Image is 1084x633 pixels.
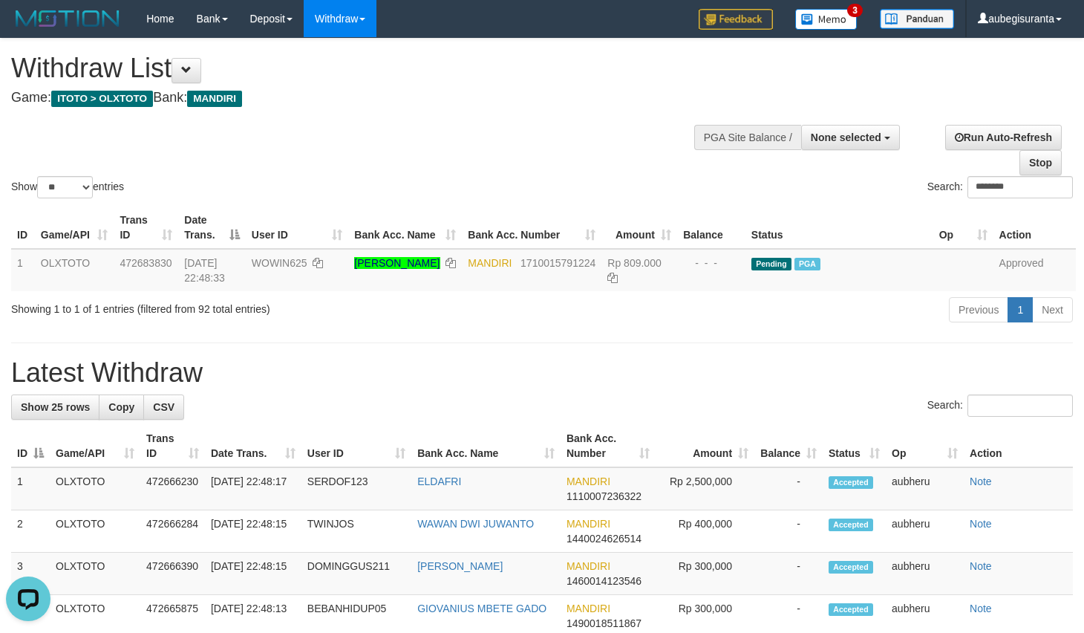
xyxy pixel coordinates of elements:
[751,258,791,270] span: Pending
[143,395,184,420] a: CSV
[246,207,349,249] th: User ID: activate to sort column ascending
[993,207,1076,249] th: Action
[417,475,461,487] a: ELDAFRI
[417,603,546,614] a: GIOVANIUS MBETE GADO
[927,176,1073,198] label: Search:
[933,207,993,249] th: Op: activate to sort column ascending
[50,510,140,553] td: OLXTOTO
[35,207,114,249] th: Game/API: activate to sort column ascending
[50,425,140,467] th: Game/API: activate to sort column ascending
[411,425,561,467] th: Bank Acc. Name: activate to sort column ascending
[1008,297,1033,322] a: 1
[561,425,656,467] th: Bank Acc. Number: activate to sort column ascending
[108,401,134,413] span: Copy
[886,467,964,510] td: aubheru
[683,256,739,270] div: - - -
[301,553,411,595] td: DOMINGGUS211
[11,53,708,83] h1: Withdraw List
[967,176,1073,198] input: Search:
[11,91,708,105] h4: Game: Bank:
[11,7,124,30] img: MOTION_logo.png
[11,425,50,467] th: ID: activate to sort column descending
[829,561,873,574] span: Accepted
[656,510,754,553] td: Rp 400,000
[567,475,610,487] span: MANDIRI
[886,425,964,467] th: Op: activate to sort column ascending
[205,425,301,467] th: Date Trans.: activate to sort column ascending
[949,297,1008,322] a: Previous
[11,553,50,595] td: 3
[927,395,1073,417] label: Search:
[694,125,801,150] div: PGA Site Balance /
[11,296,440,316] div: Showing 1 to 1 of 1 entries (filtered from 92 total entries)
[21,401,90,413] span: Show 25 rows
[567,560,610,572] span: MANDIRI
[11,395,99,420] a: Show 25 rows
[970,518,992,530] a: Note
[348,207,462,249] th: Bank Acc. Name: activate to sort column ascending
[205,553,301,595] td: [DATE] 22:48:15
[187,91,242,107] span: MANDIRI
[829,476,873,489] span: Accepted
[11,176,124,198] label: Show entries
[880,9,954,29] img: panduan.png
[153,401,174,413] span: CSV
[847,4,863,17] span: 3
[301,425,411,467] th: User ID: activate to sort column ascending
[6,6,50,51] button: Open LiveChat chat widget
[184,257,225,284] span: [DATE] 22:48:33
[829,603,873,616] span: Accepted
[754,467,823,510] td: -
[205,510,301,553] td: [DATE] 22:48:15
[967,395,1073,417] input: Search:
[754,553,823,595] td: -
[754,510,823,553] td: -
[801,125,900,150] button: None selected
[795,9,858,30] img: Button%20Memo.svg
[140,425,205,467] th: Trans ID: activate to sort column ascending
[417,560,503,572] a: [PERSON_NAME]
[945,125,1062,150] a: Run Auto-Refresh
[656,467,754,510] td: Rp 2,500,000
[601,207,677,249] th: Amount: activate to sort column ascending
[462,207,601,249] th: Bank Acc. Number: activate to sort column ascending
[99,395,144,420] a: Copy
[140,510,205,553] td: 472666284
[567,518,610,530] span: MANDIRI
[699,9,773,30] img: Feedback.jpg
[656,425,754,467] th: Amount: activate to sort column ascending
[993,249,1076,291] td: Approved
[745,207,933,249] th: Status
[607,257,661,269] span: Rp 809.000
[178,207,246,249] th: Date Trans.: activate to sort column descending
[567,533,641,545] span: Copy 1440024626514 to clipboard
[301,467,411,510] td: SERDOF123
[417,518,534,530] a: WAWAN DWI JUWANTO
[886,553,964,595] td: aubheru
[567,603,610,614] span: MANDIRI
[970,475,992,487] a: Note
[520,257,595,269] span: Copy 1710015791224 to clipboard
[50,553,140,595] td: OLXTOTO
[1032,297,1073,322] a: Next
[252,257,307,269] span: WOWIN625
[829,519,873,531] span: Accepted
[754,425,823,467] th: Balance: activate to sort column ascending
[11,249,35,291] td: 1
[140,467,205,510] td: 472666230
[11,510,50,553] td: 2
[354,257,440,269] a: [PERSON_NAME]
[886,510,964,553] td: aubheru
[970,603,992,614] a: Note
[794,258,820,270] span: PGA
[823,425,886,467] th: Status: activate to sort column ascending
[567,617,641,629] span: Copy 1490018511867 to clipboard
[35,249,114,291] td: OLXTOTO
[964,425,1073,467] th: Action
[51,91,153,107] span: ITOTO > OLXTOTO
[11,467,50,510] td: 1
[11,207,35,249] th: ID
[970,560,992,572] a: Note
[1019,150,1062,175] a: Stop
[120,257,172,269] span: 472683830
